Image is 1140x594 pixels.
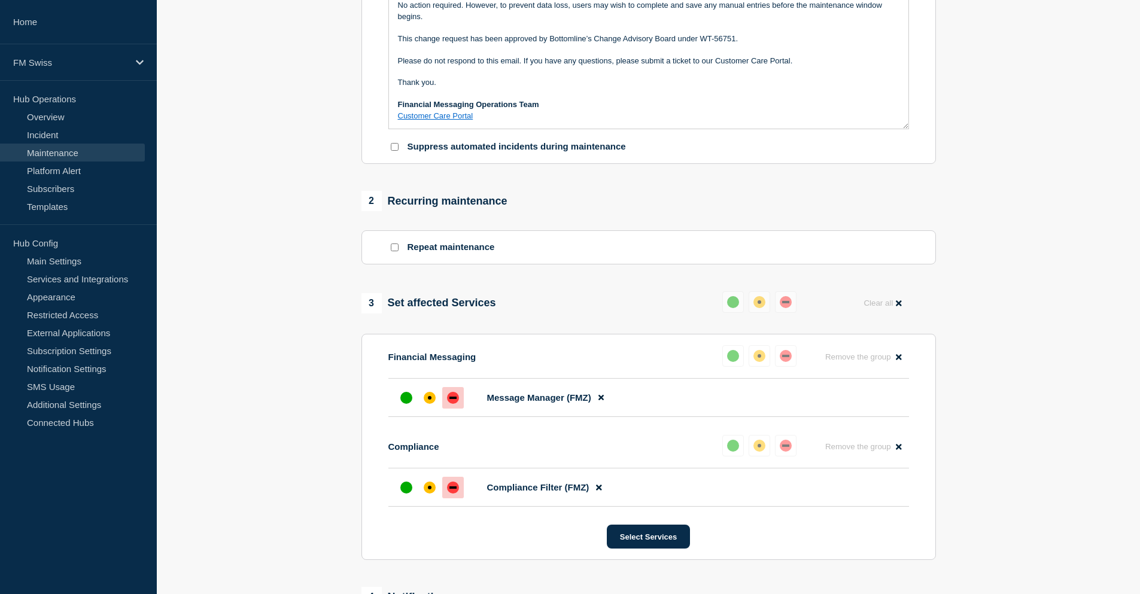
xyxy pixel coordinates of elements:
[361,191,382,211] span: 2
[391,143,399,151] input: Suppress automated incidents during maintenance
[361,191,507,211] div: Recurring maintenance
[398,100,539,109] strong: Financial Messaging Operations Team
[447,482,459,494] div: down
[749,291,770,313] button: affected
[722,435,744,456] button: up
[775,345,797,367] button: down
[727,350,739,362] div: up
[424,482,436,494] div: affected
[753,440,765,452] div: affected
[487,392,591,403] span: Message Manager (FMZ)
[727,296,739,308] div: up
[408,242,495,253] p: Repeat maintenance
[780,440,792,452] div: down
[753,350,765,362] div: affected
[780,350,792,362] div: down
[398,56,899,66] p: Please do not respond to this email. If you have any questions, please submit a ticket to our Cus...
[775,291,797,313] button: down
[398,33,899,44] p: This change request has been approved by Bottomline’s Change Advisory Board under WT-56751.
[361,293,496,313] div: Set affected Services
[487,482,589,492] span: Compliance Filter (FMZ)
[753,296,765,308] div: affected
[398,111,473,120] a: Customer Care Portal
[818,435,909,458] button: Remove the group
[825,352,891,361] span: Remove the group
[408,141,626,153] p: Suppress automated incidents during maintenance
[607,525,690,549] button: Select Services
[391,243,399,251] input: Repeat maintenance
[818,345,909,368] button: Remove the group
[398,77,899,88] p: Thank you.
[727,440,739,452] div: up
[388,352,476,362] p: Financial Messaging
[13,57,128,68] p: FM Swiss
[722,291,744,313] button: up
[400,482,412,494] div: up
[400,392,412,404] div: up
[780,296,792,308] div: down
[749,435,770,456] button: affected
[447,392,459,404] div: down
[749,345,770,367] button: affected
[775,435,797,456] button: down
[424,392,436,404] div: affected
[722,345,744,367] button: up
[361,293,382,313] span: 3
[825,442,891,451] span: Remove the group
[388,441,439,452] p: Compliance
[856,291,908,315] button: Clear all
